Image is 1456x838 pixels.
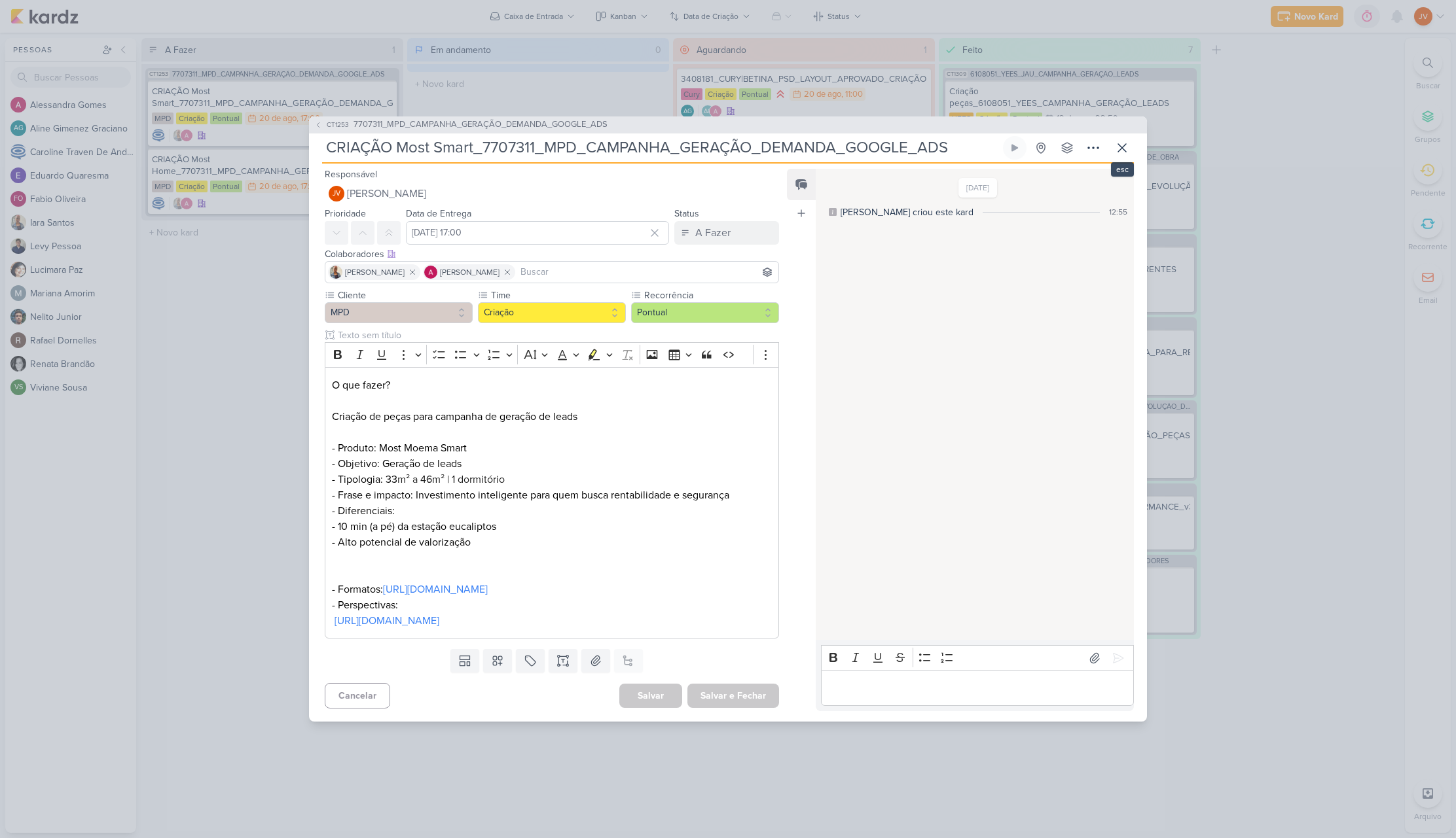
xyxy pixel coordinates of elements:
[332,487,772,550] p: - Frase e impacto: Investimento inteligente para quem busca rentabilidade e segurança - Diferenci...
[490,288,626,302] label: Time
[424,266,437,279] img: Alessandra Gomes
[383,583,488,596] a: [URL][DOMAIN_NAME]
[674,221,779,245] button: A Fazer
[347,186,426,201] span: [PERSON_NAME]
[397,473,505,486] span: m² a 46m² | 1 dormitório
[314,118,608,131] button: CT1253 7707311_MPD_CAMPANHA_GERAÇÃO_DEMANDA_GOOGLE_ADS
[695,225,731,241] div: A Fazer
[325,302,473,323] button: MPD
[345,266,405,278] span: [PERSON_NAME]
[325,367,779,638] div: Editor editing area: main
[335,614,439,627] a: [URL][DOMAIN_NAME]
[325,683,390,708] button: Cancelar
[841,205,974,219] div: [PERSON_NAME] criou este kard
[325,342,779,368] div: Editor toolbar
[821,670,1134,706] div: Editor editing area: main
[406,208,471,219] label: Data de Entrega
[329,186,344,201] div: Joney Viana
[325,247,779,261] div: Colaboradores
[329,266,342,279] img: Iara Santos
[406,221,669,245] input: Select a date
[1111,162,1134,177] div: esc
[322,136,1000,160] input: Kard Sem Título
[1109,206,1127,218] div: 12:55
[325,169,377,180] label: Responsável
[325,120,351,130] span: CT1253
[674,208,699,219] label: Status
[332,377,772,487] p: O que fazer? Criação de peças para campanha de geração de leads - Produto: Most Moema Smart - Obj...
[821,645,1134,671] div: Editor toolbar
[354,118,608,131] span: 7707311_MPD_CAMPANHA_GERAÇÃO_DEMANDA_GOOGLE_ADS
[478,302,626,323] button: Criação
[643,288,779,302] label: Recorrência
[1010,143,1020,153] div: Ligar relógio
[440,266,500,278] span: [PERSON_NAME]
[335,328,779,342] input: Texto sem título
[325,208,366,219] label: Prioridade
[337,288,473,302] label: Cliente
[333,190,340,198] p: JV
[518,264,776,280] input: Buscar
[325,182,779,205] button: JV [PERSON_NAME]
[332,566,772,629] p: - Formatos: - Perspectivas:
[631,302,779,323] button: Pontual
